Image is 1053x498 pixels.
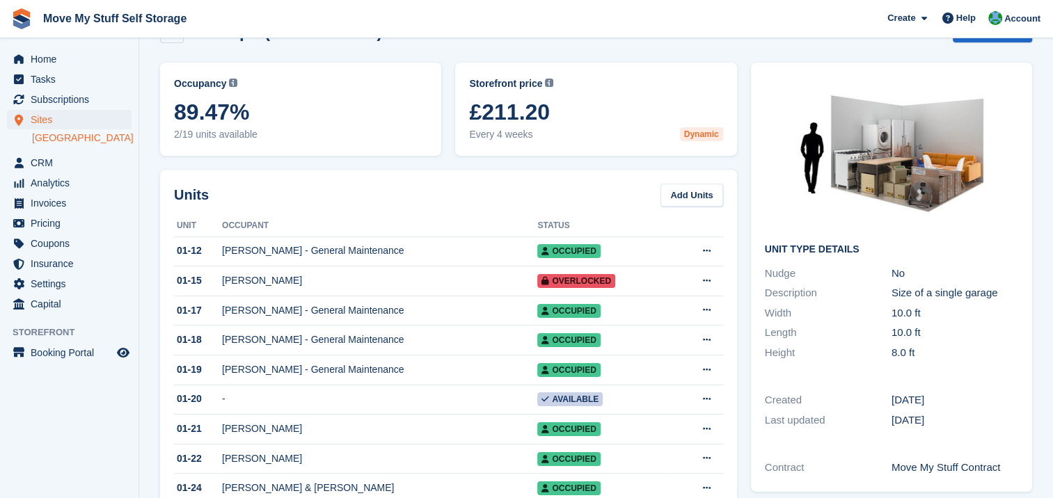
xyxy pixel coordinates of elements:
[7,234,132,253] a: menu
[988,11,1002,25] img: Dan
[13,326,138,339] span: Storefront
[537,274,615,288] span: Overlocked
[31,234,114,253] span: Coupons
[174,451,222,466] div: 01-22
[222,385,537,415] td: -
[31,70,114,89] span: Tasks
[7,294,132,314] a: menu
[7,173,132,193] a: menu
[537,422,600,436] span: Occupied
[174,303,222,318] div: 01-17
[7,110,132,129] a: menu
[765,392,892,408] div: Created
[11,8,32,29] img: stora-icon-8386f47178a22dfd0bd8f6a31ec36ba5ce8667c1dd55bd0f319d3a0aa187defe.svg
[7,343,132,362] a: menu
[537,392,603,406] span: Available
[765,244,1018,255] h2: Unit Type details
[174,481,222,495] div: 01-24
[765,266,892,282] div: Nudge
[31,49,114,69] span: Home
[7,214,132,233] a: menu
[545,79,553,87] img: icon-info-grey-7440780725fd019a000dd9b08b2336e03edf1995a4989e88bcd33f0948082b44.svg
[174,77,226,91] span: Occupancy
[660,184,722,207] a: Add Units
[537,481,600,495] span: Occupied
[31,254,114,273] span: Insurance
[537,333,600,347] span: Occupied
[31,294,114,314] span: Capital
[7,70,132,89] a: menu
[38,7,192,30] a: Move My Stuff Self Storage
[537,452,600,466] span: Occupied
[31,153,114,172] span: CRM
[7,193,132,213] a: menu
[31,110,114,129] span: Sites
[537,363,600,377] span: Occupied
[7,90,132,109] a: menu
[787,77,996,233] img: 100-sqft-unit.jpg
[469,77,542,91] span: Storefront price
[892,325,1018,341] div: 10.0 ft
[7,153,132,172] a: menu
[469,127,722,142] span: Every 4 weeks
[222,215,537,237] th: Occupant
[32,131,132,145] a: [GEOGRAPHIC_DATA]
[892,345,1018,361] div: 8.0 ft
[1004,12,1040,26] span: Account
[222,303,537,318] div: [PERSON_NAME] - General Maintenance
[892,266,1018,282] div: No
[222,481,537,495] div: [PERSON_NAME] & [PERSON_NAME]
[174,332,222,347] div: 01-18
[7,254,132,273] a: menu
[765,325,892,341] div: Length
[174,392,222,406] div: 01-20
[174,243,222,258] div: 01-12
[174,215,222,237] th: Unit
[892,305,1018,321] div: 10.0 ft
[765,305,892,321] div: Width
[222,451,537,466] div: [PERSON_NAME]
[222,273,537,288] div: [PERSON_NAME]
[174,184,209,205] h2: Units
[174,362,222,377] div: 01-19
[887,11,915,25] span: Create
[956,11,976,25] span: Help
[174,421,222,436] div: 01-21
[31,193,114,213] span: Invoices
[229,79,237,87] img: icon-info-grey-7440780725fd019a000dd9b08b2336e03edf1995a4989e88bcd33f0948082b44.svg
[222,362,537,377] div: [PERSON_NAME] - General Maintenance
[537,215,672,237] th: Status
[680,127,723,141] div: Dynamic
[892,412,1018,428] div: [DATE]
[469,99,722,124] span: £211.20
[537,304,600,318] span: Occupied
[892,460,1018,476] div: Move My Stuff Contract
[174,99,427,124] span: 89.47%
[222,243,537,258] div: [PERSON_NAME] - General Maintenance
[222,332,537,347] div: [PERSON_NAME] - General Maintenance
[31,274,114,294] span: Settings
[765,460,892,476] div: Contract
[31,343,114,362] span: Booking Portal
[7,274,132,294] a: menu
[31,90,114,109] span: Subscriptions
[7,49,132,69] a: menu
[31,173,114,193] span: Analytics
[115,344,132,361] a: Preview store
[537,244,600,258] span: Occupied
[765,285,892,301] div: Description
[174,127,427,142] span: 2/19 units available
[765,345,892,361] div: Height
[174,273,222,288] div: 01-15
[222,421,537,436] div: [PERSON_NAME]
[31,214,114,233] span: Pricing
[765,412,892,428] div: Last updated
[892,392,1018,408] div: [DATE]
[892,285,1018,301] div: Size of a single garage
